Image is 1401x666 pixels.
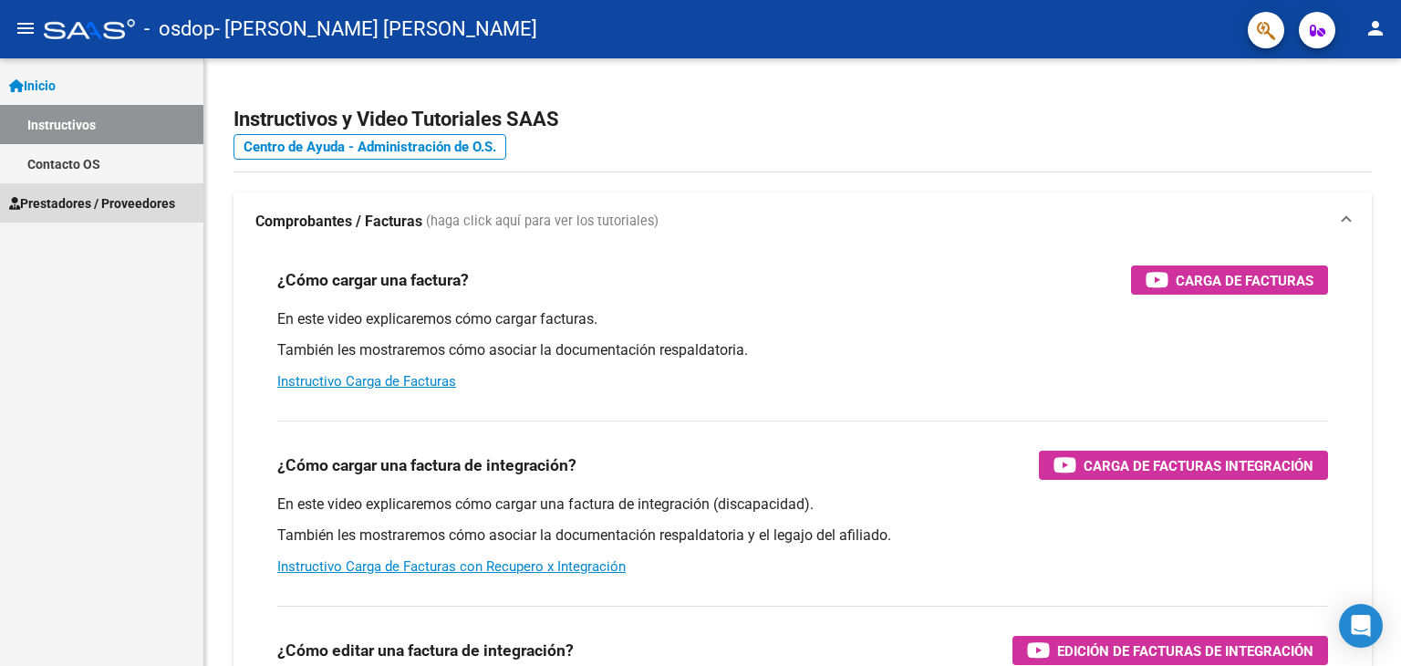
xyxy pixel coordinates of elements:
[1131,265,1328,295] button: Carga de Facturas
[277,373,456,390] a: Instructivo Carga de Facturas
[233,102,1372,137] h2: Instructivos y Video Tutoriales SAAS
[1365,17,1386,39] mat-icon: person
[233,193,1372,251] mat-expansion-panel-header: Comprobantes / Facturas (haga click aquí para ver los tutoriales)
[233,134,506,160] a: Centro de Ayuda - Administración de O.S.
[144,9,214,49] span: - osdop
[9,193,175,213] span: Prestadores / Proveedores
[255,212,422,232] strong: Comprobantes / Facturas
[277,309,1328,329] p: En este video explicaremos cómo cargar facturas.
[214,9,537,49] span: - [PERSON_NAME] [PERSON_NAME]
[1039,451,1328,480] button: Carga de Facturas Integración
[1084,454,1313,477] span: Carga de Facturas Integración
[277,494,1328,515] p: En este video explicaremos cómo cargar una factura de integración (discapacidad).
[277,526,1328,546] p: También les mostraremos cómo asociar la documentación respaldatoria y el legajo del afiliado.
[277,340,1328,360] p: También les mostraremos cómo asociar la documentación respaldatoria.
[1012,636,1328,665] button: Edición de Facturas de integración
[15,17,36,39] mat-icon: menu
[9,76,56,96] span: Inicio
[277,453,576,478] h3: ¿Cómo cargar una factura de integración?
[426,212,659,232] span: (haga click aquí para ver los tutoriales)
[1176,269,1313,292] span: Carga de Facturas
[1057,640,1313,662] span: Edición de Facturas de integración
[1339,604,1383,648] div: Open Intercom Messenger
[277,558,626,575] a: Instructivo Carga de Facturas con Recupero x Integración
[277,267,469,293] h3: ¿Cómo cargar una factura?
[277,638,574,663] h3: ¿Cómo editar una factura de integración?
